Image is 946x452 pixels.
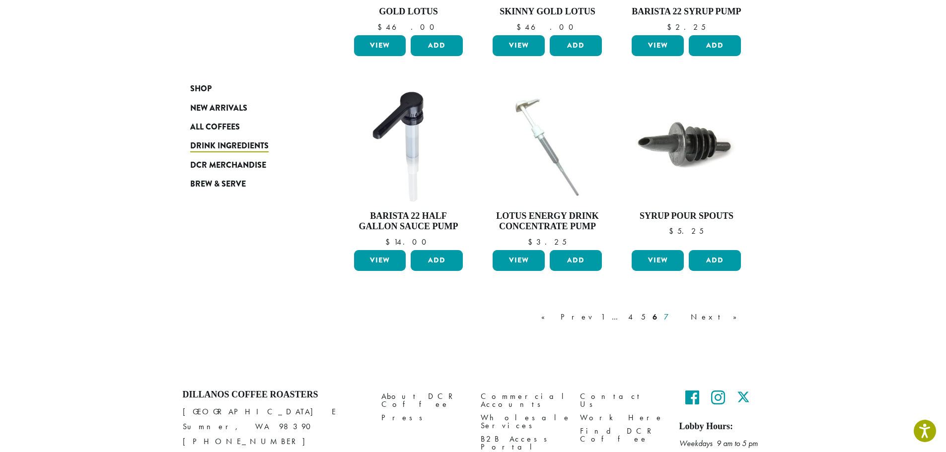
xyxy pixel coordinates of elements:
[490,89,604,246] a: Lotus Energy Drink Concentrate Pump $3.25
[354,35,406,56] a: View
[580,424,664,446] a: Find DCR Coffee
[610,311,623,323] a: …
[639,311,648,323] a: 5
[352,89,466,246] a: Barista 22 Half Gallon Sauce Pump $14.00
[190,159,266,172] span: DCR Merchandise
[669,226,704,236] bdi: 5.25
[183,404,366,449] p: [GEOGRAPHIC_DATA] E Sumner, WA 98390 [PHONE_NUMBER]
[385,237,431,247] bdi: 14.00
[490,89,604,203] img: pump_1024x1024_2x_720x_7ebb9306-2e50-43cc-9be2-d4d1730b4a2d_460x-300x300.jpg
[669,226,677,236] span: $
[689,311,746,323] a: Next »
[377,22,439,32] bdi: 46.00
[632,35,684,56] a: View
[679,438,758,449] em: Weekdays 9 am to 5 pm
[493,250,545,271] a: View
[183,389,366,400] h4: Dillanos Coffee Roasters
[354,250,406,271] a: View
[190,79,309,98] a: Shop
[516,22,525,32] span: $
[662,311,686,323] a: 7
[651,311,659,323] a: 6
[190,118,309,136] a: All Coffees
[629,211,743,222] h4: Syrup Pour Spouts
[190,121,240,133] span: All Coffees
[190,178,246,191] span: Brew & Serve
[190,136,309,155] a: Drink Ingredients
[411,250,463,271] button: Add
[626,311,636,323] a: 4
[377,22,386,32] span: $
[629,89,743,246] a: Syrup Pour Spouts $5.25
[629,6,743,17] h4: Barista 22 Syrup Pump
[381,411,466,424] a: Press
[632,250,684,271] a: View
[481,411,565,432] a: Wholesale Services
[550,250,602,271] button: Add
[667,22,706,32] bdi: 2.25
[689,250,741,271] button: Add
[385,237,394,247] span: $
[528,237,567,247] bdi: 3.25
[190,98,309,117] a: New Arrivals
[411,35,463,56] button: Add
[679,421,764,432] h5: Lobby Hours:
[550,35,602,56] button: Add
[493,35,545,56] a: View
[490,6,604,17] h4: Skinny Gold Lotus
[667,22,675,32] span: $
[190,156,309,175] a: DCR Merchandise
[190,102,247,115] span: New Arrivals
[580,411,664,424] a: Work Here
[351,89,465,203] img: DP1898.01.png
[689,35,741,56] button: Add
[580,389,664,411] a: Contact Us
[381,389,466,411] a: About DCR Coffee
[528,237,536,247] span: $
[352,6,466,17] h4: Gold Lotus
[629,89,743,203] img: Black-Syrup-Pour-Spouts-Single-300x300.jpg
[190,140,269,152] span: Drink Ingredients
[599,311,607,323] a: 1
[539,311,596,323] a: « Prev
[490,211,604,232] h4: Lotus Energy Drink Concentrate Pump
[352,211,466,232] h4: Barista 22 Half Gallon Sauce Pump
[481,389,565,411] a: Commercial Accounts
[516,22,578,32] bdi: 46.00
[190,83,212,95] span: Shop
[190,175,309,194] a: Brew & Serve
